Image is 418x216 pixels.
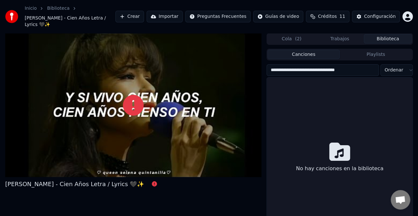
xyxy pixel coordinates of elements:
img: youka [5,10,18,23]
span: 11 [339,13,345,20]
button: Créditos11 [306,11,349,22]
a: Inicio [25,5,37,12]
button: Trabajos [316,34,364,44]
div: [PERSON_NAME] - Cien Años Letra / Lyrics 🖤✨ [5,180,144,189]
button: Playlists [340,50,412,59]
div: Configuración [364,13,396,20]
span: Ordenar [385,67,403,73]
button: Importar [147,11,183,22]
span: Créditos [318,13,337,20]
button: Canciones [268,50,340,59]
button: Preguntas Frecuentes [185,11,251,22]
div: No hay canciones en la biblioteca [293,162,386,175]
button: Cola [268,34,316,44]
nav: breadcrumb [25,5,115,28]
a: Chat abierto [391,190,410,210]
button: Biblioteca [364,34,412,44]
span: ( 2 ) [295,36,301,42]
button: Guías de video [253,11,303,22]
a: Biblioteca [47,5,70,12]
button: Crear [115,11,144,22]
button: Configuración [352,11,400,22]
span: [PERSON_NAME] - Cien Años Letra / Lyrics 🖤✨ [25,15,115,28]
